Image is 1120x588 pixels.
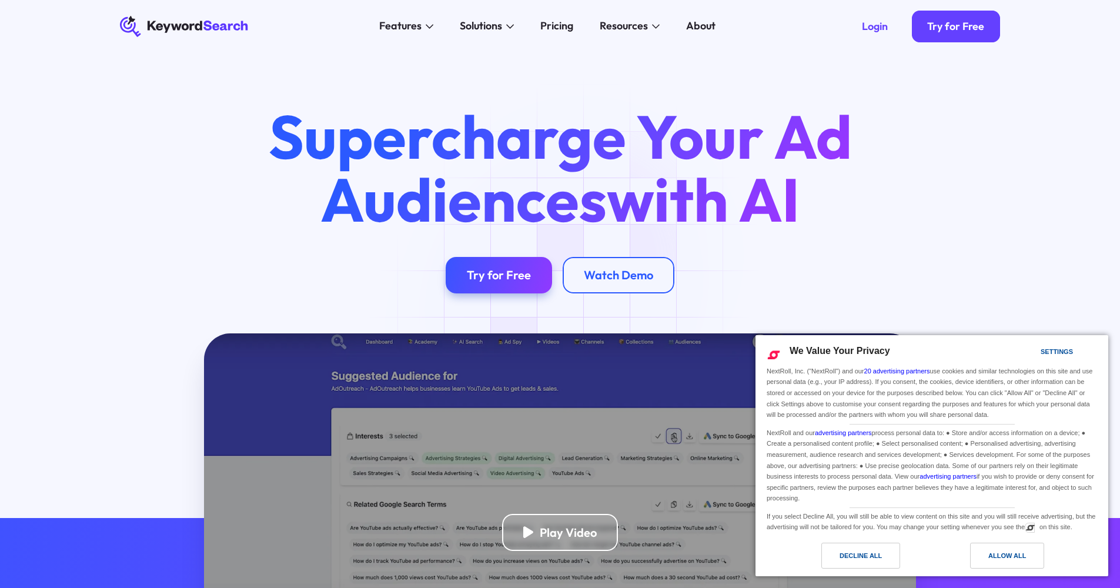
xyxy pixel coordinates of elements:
[540,18,573,34] div: Pricing
[533,16,581,37] a: Pricing
[764,425,1099,505] div: NextRoll and our process personal data to: ● Store and/or access information on a device; ● Creat...
[920,473,977,480] a: advertising partners
[815,429,872,436] a: advertising partners
[988,549,1026,562] div: Allow All
[600,18,648,34] div: Resources
[1041,345,1073,358] div: Settings
[846,11,904,42] a: Login
[379,18,422,34] div: Features
[932,543,1101,574] a: Allow All
[607,161,800,238] span: with AI
[686,18,716,34] div: About
[1020,342,1048,364] a: Settings
[764,365,1099,422] div: NextRoll, Inc. ("NextRoll") and our use cookies and similar technologies on this site and use per...
[764,508,1099,534] div: If you select Decline All, you will still be able to view content on this site and you will still...
[584,268,653,282] div: Watch Demo
[840,549,882,562] div: Decline All
[460,18,502,34] div: Solutions
[243,105,876,230] h1: Supercharge Your Ad Audiences
[790,346,890,356] span: We Value Your Privacy
[763,543,932,574] a: Decline All
[467,268,531,282] div: Try for Free
[912,11,1001,42] a: Try for Free
[927,20,984,33] div: Try for Free
[446,257,552,294] a: Try for Free
[678,16,724,37] a: About
[862,20,888,33] div: Login
[864,367,930,375] a: 20 advertising partners
[540,525,597,540] div: Play Video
